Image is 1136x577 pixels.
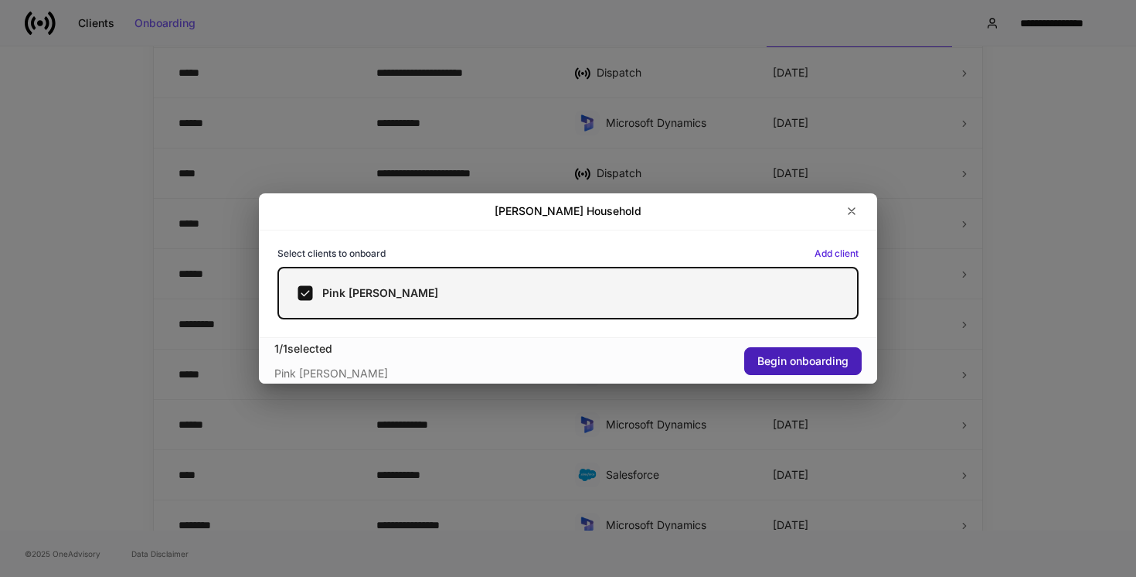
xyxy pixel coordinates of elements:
[815,249,859,258] button: Add client
[744,347,862,375] button: Begin onboarding
[274,341,568,357] div: 1 / 1 selected
[274,357,568,381] div: Pink [PERSON_NAME]
[757,356,849,367] div: Begin onboarding
[495,203,641,219] h2: [PERSON_NAME] Household
[277,246,386,261] h6: Select clients to onboard
[277,267,859,319] label: Pink [PERSON_NAME]
[322,285,438,301] h5: Pink [PERSON_NAME]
